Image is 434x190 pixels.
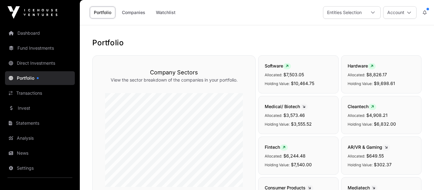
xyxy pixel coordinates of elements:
[348,162,373,167] span: Holding Value:
[348,81,373,86] span: Holding Value:
[265,162,290,167] span: Holding Value:
[265,154,282,158] span: Allocated:
[5,116,75,130] a: Statements
[265,81,290,86] span: Holding Value:
[403,160,434,190] iframe: Chat Widget
[348,122,373,127] span: Holding Value:
[92,38,422,48] h1: Portfolio
[5,86,75,100] a: Transactions
[348,104,376,109] span: Cleantech
[348,144,390,150] span: AR/VR & Gaming
[374,121,396,127] span: $6,832.00
[348,72,365,77] span: Allocated:
[348,154,365,158] span: Allocated:
[291,162,312,167] span: $7,540.00
[283,153,306,158] span: $6,244.48
[5,161,75,175] a: Settings
[383,6,417,19] button: Account
[366,72,387,77] span: $8,826.17
[265,63,291,68] span: Software
[5,101,75,115] a: Invest
[366,153,384,158] span: $649.55
[291,81,314,86] span: $10,464.75
[265,104,308,109] span: Medical/ Biotech
[7,6,57,19] img: Icehouse Ventures Logo
[366,112,388,118] span: $4,908.21
[348,113,365,118] span: Allocated:
[105,77,243,83] p: View the sector breakdown of the companies in your portfolio.
[5,71,75,85] a: Portfolio
[5,131,75,145] a: Analysis
[265,72,282,77] span: Allocated:
[265,113,282,118] span: Allocated:
[283,112,305,118] span: $3,573.46
[291,121,312,127] span: $3,555.52
[5,41,75,55] a: Fund Investments
[265,144,288,150] span: Fintech
[152,7,180,18] a: Watchlist
[118,7,149,18] a: Companies
[265,122,290,127] span: Holding Value:
[5,56,75,70] a: Direct Investments
[5,146,75,160] a: News
[105,68,243,77] h3: Company Sectors
[90,7,115,18] a: Portfolio
[323,7,365,18] div: Entities Selection
[5,26,75,40] a: Dashboard
[283,72,304,77] span: $7,503.05
[374,162,392,167] span: $302.37
[348,63,376,68] span: Hardware
[374,81,395,86] span: $9,698.61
